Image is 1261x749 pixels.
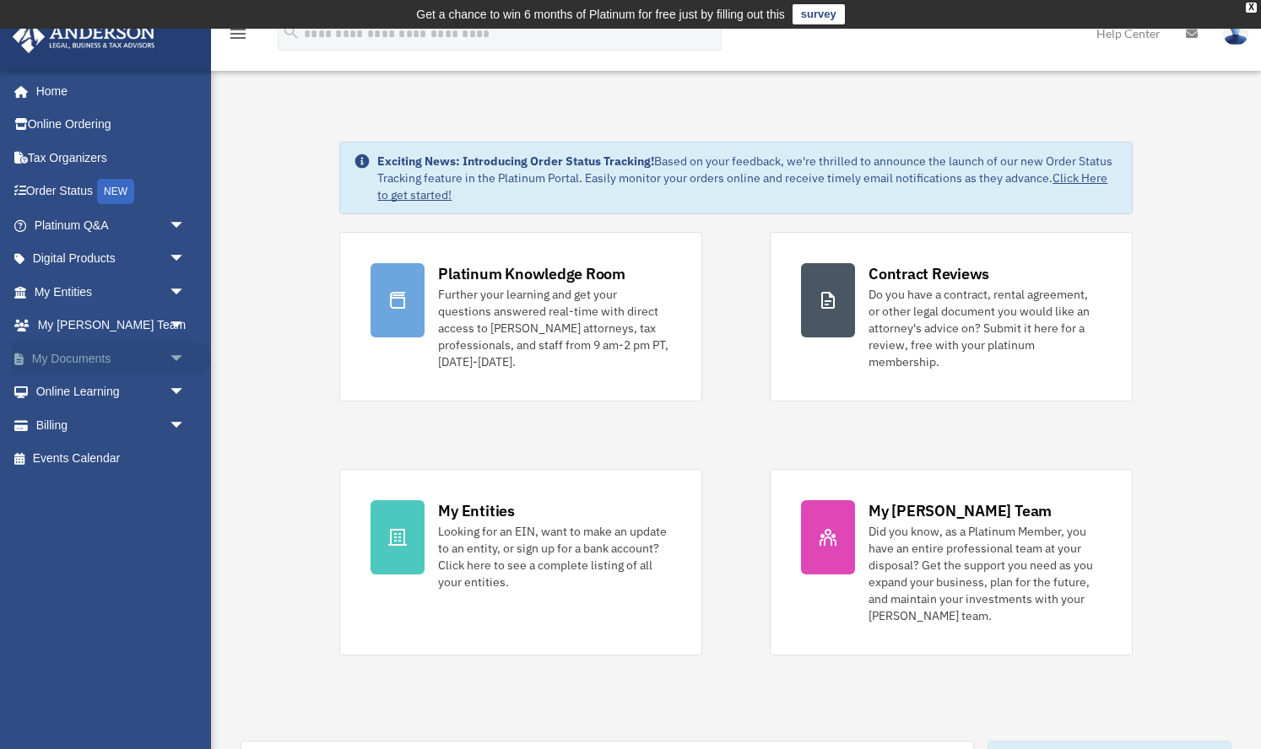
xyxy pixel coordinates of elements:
a: Tax Organizers [12,141,211,175]
div: Further your learning and get your questions answered real-time with direct access to [PERSON_NAM... [438,286,671,370]
span: arrow_drop_down [169,375,203,410]
div: close [1246,3,1257,13]
div: My [PERSON_NAME] Team [869,500,1052,521]
a: Order StatusNEW [12,175,211,209]
a: survey [793,4,845,24]
a: Platinum Knowledge Room Further your learning and get your questions answered real-time with dire... [339,232,702,401]
span: arrow_drop_down [169,275,203,310]
a: Online Learningarrow_drop_down [12,375,211,409]
a: My [PERSON_NAME] Team Did you know, as a Platinum Member, you have an entire professional team at... [770,469,1133,655]
i: menu [228,24,248,44]
div: Looking for an EIN, want to make an update to an entity, or sign up for a bank account? Click her... [438,523,671,590]
span: arrow_drop_down [169,208,203,243]
div: Did you know, as a Platinum Member, you have an entire professional team at your disposal? Get th... [869,523,1101,624]
div: My Entities [438,500,514,521]
a: Contract Reviews Do you have a contract, rental agreement, or other legal document you would like... [770,232,1133,401]
div: Contract Reviews [869,263,989,284]
a: My [PERSON_NAME] Teamarrow_drop_down [12,309,211,342]
span: arrow_drop_down [169,242,203,277]
img: User Pic [1223,21,1248,46]
span: arrow_drop_down [169,342,203,376]
div: Platinum Knowledge Room [438,263,625,284]
a: Online Ordering [12,108,211,142]
a: My Entities Looking for an EIN, want to make an update to an entity, or sign up for a bank accoun... [339,469,702,655]
div: Based on your feedback, we're thrilled to announce the launch of our new Order Status Tracking fe... [377,153,1118,203]
a: Billingarrow_drop_down [12,408,211,442]
div: NEW [97,179,134,204]
img: Anderson Advisors Platinum Portal [8,20,160,53]
div: Get a chance to win 6 months of Platinum for free just by filling out this [416,4,785,24]
div: Do you have a contract, rental agreement, or other legal document you would like an attorney's ad... [869,286,1101,370]
a: My Entitiesarrow_drop_down [12,275,211,309]
a: Events Calendar [12,442,211,476]
strong: Exciting News: Introducing Order Status Tracking! [377,154,654,169]
a: menu [228,30,248,44]
a: Platinum Q&Aarrow_drop_down [12,208,211,242]
a: Click Here to get started! [377,170,1107,202]
a: My Documentsarrow_drop_down [12,342,211,375]
a: Digital Productsarrow_drop_down [12,242,211,276]
span: arrow_drop_down [169,408,203,443]
span: arrow_drop_down [169,309,203,343]
a: Home [12,74,203,108]
i: search [282,23,300,41]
